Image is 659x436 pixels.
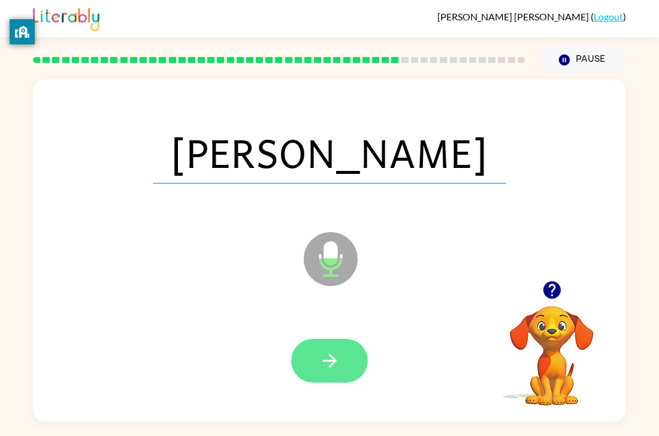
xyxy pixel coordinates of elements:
div: ( ) [437,11,626,22]
video: Your browser must support playing .mp4 files to use Literably. Please try using another browser. [492,287,612,407]
button: Pause [539,46,626,74]
span: [PERSON_NAME] [153,121,506,184]
img: Literably [33,5,99,31]
a: Logout [594,11,623,22]
span: [PERSON_NAME] [PERSON_NAME] [437,11,591,22]
button: privacy banner [10,19,35,44]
